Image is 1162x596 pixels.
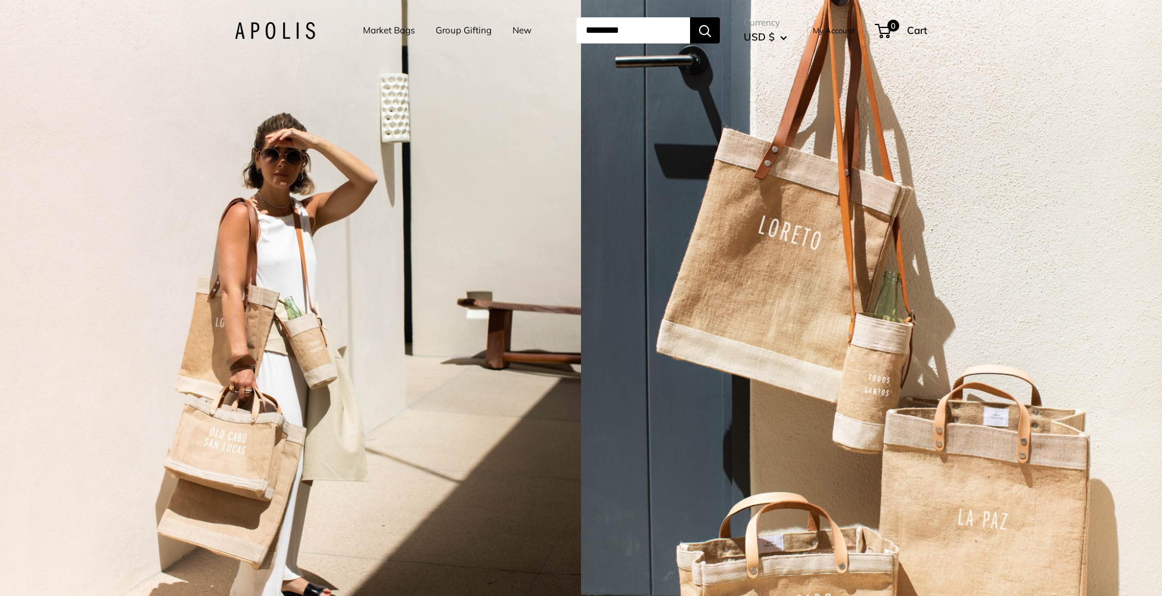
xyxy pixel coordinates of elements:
a: Group Gifting [436,22,492,39]
a: 0 Cart [876,21,927,40]
span: Cart [907,24,927,36]
input: Search... [576,17,690,44]
span: USD $ [744,30,775,43]
a: New [512,22,532,39]
a: My Account [813,23,855,38]
span: 0 [887,20,899,32]
button: Search [690,17,720,44]
a: Market Bags [363,22,415,39]
img: Apolis [235,22,315,39]
button: USD $ [744,27,787,46]
span: Currency [744,14,787,31]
